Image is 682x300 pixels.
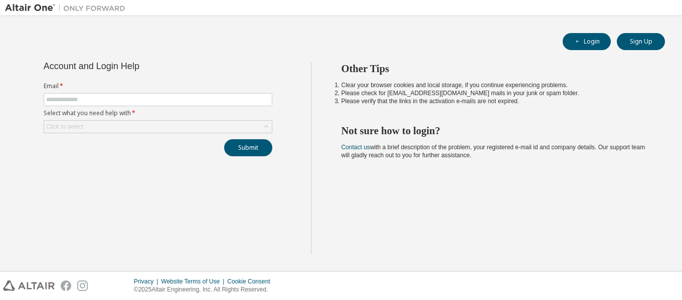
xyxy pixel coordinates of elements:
[342,89,647,97] li: Please check for [EMAIL_ADDRESS][DOMAIN_NAME] mails in your junk or spam folder.
[134,285,276,294] p: © 2025 Altair Engineering, Inc. All Rights Reserved.
[61,280,71,291] img: facebook.svg
[46,123,83,131] div: Click to select
[342,97,647,105] li: Please verify that the links in the activation e-mails are not expired.
[227,277,276,285] div: Cookie Consent
[342,144,645,159] span: with a brief description of the problem, your registered e-mail id and company details. Our suppo...
[224,139,272,156] button: Submit
[617,33,665,50] button: Sign Up
[5,3,130,13] img: Altair One
[3,280,55,291] img: altair_logo.svg
[342,124,647,137] h2: Not sure how to login?
[342,144,370,151] a: Contact us
[563,33,611,50] button: Login
[134,277,161,285] div: Privacy
[161,277,227,285] div: Website Terms of Use
[77,280,88,291] img: instagram.svg
[44,109,272,117] label: Select what you need help with
[342,81,647,89] li: Clear your browser cookies and local storage, if you continue experiencing problems.
[44,82,272,90] label: Email
[342,62,647,75] h2: Other Tips
[44,62,227,70] div: Account and Login Help
[44,121,272,133] div: Click to select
